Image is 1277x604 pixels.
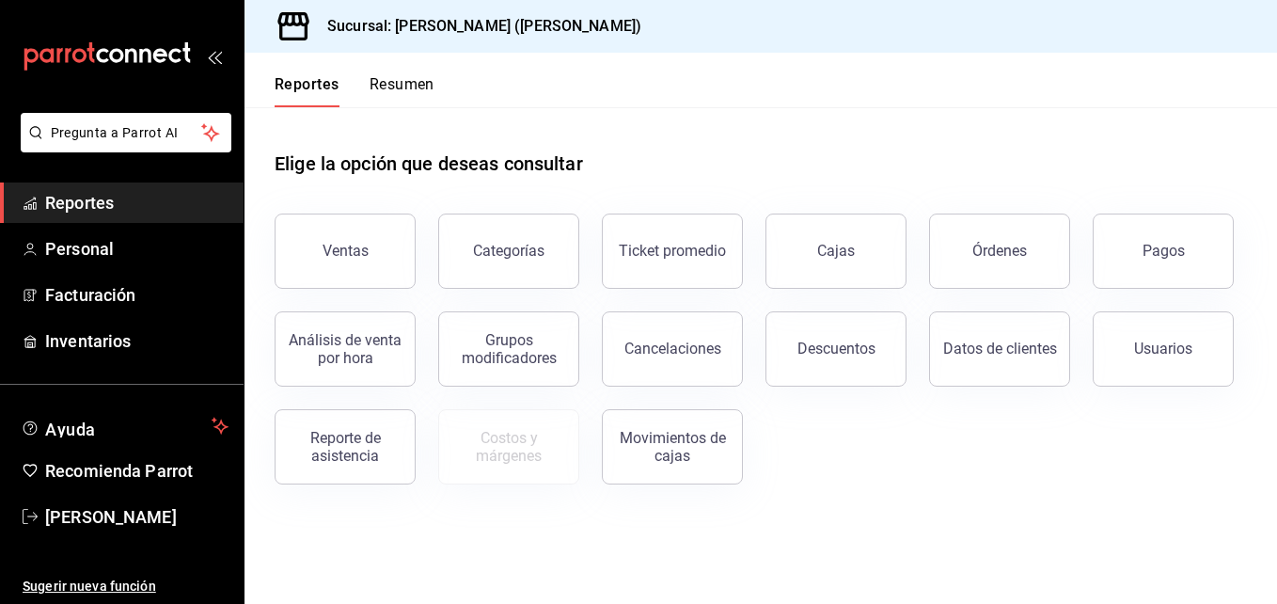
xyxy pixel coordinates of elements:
button: Órdenes [929,214,1070,289]
font: Recomienda Parrot [45,461,193,481]
a: Pregunta a Parrot AI [13,136,231,156]
div: Pestañas de navegación [275,75,434,107]
h1: Elige la opción que deseas consultar [275,150,583,178]
button: Movimientos de cajas [602,409,743,485]
div: Descuentos [797,340,875,358]
div: Ticket promedio [619,242,726,260]
div: Cajas [817,240,856,262]
button: Descuentos [765,311,907,387]
font: Facturación [45,285,135,305]
button: Categorías [438,214,579,289]
button: Análisis de venta por hora [275,311,416,387]
font: Reportes [275,75,339,94]
div: Categorías [473,242,544,260]
span: Pregunta a Parrot AI [51,123,202,143]
div: Análisis de venta por hora [287,331,403,367]
button: Grupos modificadores [438,311,579,387]
div: Reporte de asistencia [287,429,403,465]
div: Órdenes [972,242,1027,260]
button: Reporte de asistencia [275,409,416,485]
button: Datos de clientes [929,311,1070,387]
font: Personal [45,239,114,259]
div: Datos de clientes [943,340,1057,358]
span: Ayuda [45,415,204,437]
font: Reportes [45,193,114,213]
div: Grupos modificadores [450,331,567,367]
button: Pregunta a Parrot AI [21,113,231,152]
button: Ticket promedio [602,214,743,289]
h3: Sucursal: [PERSON_NAME] ([PERSON_NAME]) [312,15,641,38]
button: Ventas [275,214,416,289]
font: Inventarios [45,331,131,351]
button: Pagos [1093,214,1234,289]
div: Costos y márgenes [450,429,567,465]
font: Sugerir nueva función [23,579,156,594]
button: Cancelaciones [602,311,743,387]
div: Cancelaciones [624,340,721,358]
div: Usuarios [1134,340,1192,358]
div: Movimientos de cajas [614,429,731,465]
font: [PERSON_NAME] [45,507,177,527]
button: Resumen [370,75,434,107]
div: Pagos [1143,242,1185,260]
a: Cajas [765,214,907,289]
div: Ventas [323,242,369,260]
button: Usuarios [1093,311,1234,387]
button: open_drawer_menu [207,49,222,64]
button: Contrata inventarios para ver este reporte [438,409,579,485]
